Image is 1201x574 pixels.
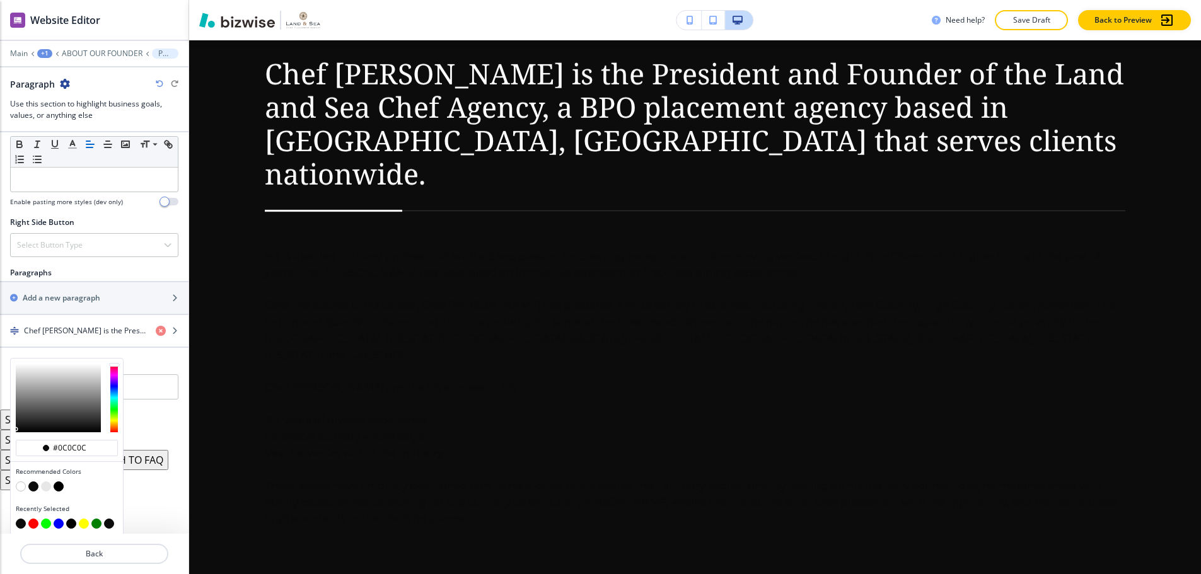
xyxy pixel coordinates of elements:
h2: Website Editor [30,13,100,28]
button: +1 [37,49,52,58]
p: Save Draft [1011,14,1052,26]
img: editor icon [10,13,25,28]
button: SWITCH TO FAQ [84,450,168,470]
p: Back [21,548,167,560]
h4: Recommended Colors [16,467,118,476]
p: Chef [PERSON_NAME] is the President and Founder of the Land and Sea Chef Agency, a BPO placement ... [265,57,1125,190]
img: Drag [10,326,19,335]
h4: Select Button Type [17,239,83,251]
p: Back to Preview [1094,14,1152,26]
button: Save Draft [995,10,1068,30]
h4: Recently Selected [16,504,118,514]
h3: Use this section to highlight business goals, values, or anything else [10,98,178,121]
button: Paragraph [152,49,178,59]
h2: Any Color (dev only, be careful!) [10,358,123,369]
span: He is a skilled culinary professional with a deep passion for creating exceptional cuisine. Havin... [265,250,1103,279]
span: Extensive culinary knowledge [265,430,424,443]
span: These assets have uniquely positioned him to help other chefs realize their culinary aspirations.... [265,479,1119,525]
span: Over the course of his career, Chef [PERSON_NAME] has prepared a wide variety of cuisines, includ... [265,299,1123,361]
h3: Need help? [946,14,985,26]
p: Paragraph [158,49,172,58]
button: Main [10,49,28,58]
h4: Chef [PERSON_NAME] is the President and Founder of the Land and Sea Chef Agency, a BPO placement ... [24,325,146,336]
button: ABOUT OUR FOUNDER [62,49,142,58]
span: 15+ years of diverse experience [265,414,427,427]
h2: Right Side Button [10,217,74,228]
span: Chef [PERSON_NAME] credits his success to his: [265,381,519,394]
img: Bizwise Logo [199,13,275,28]
span: Vast networks within the industry [265,447,443,459]
h2: Paragraphs [10,267,52,278]
button: Back [20,544,168,564]
h4: Enable pasting more styles (dev only) [10,197,123,207]
h2: Paragraph [10,77,55,91]
button: Back to Preview [1078,10,1191,30]
h2: Add a new paragraph [23,292,100,304]
img: Your Logo [286,12,320,28]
